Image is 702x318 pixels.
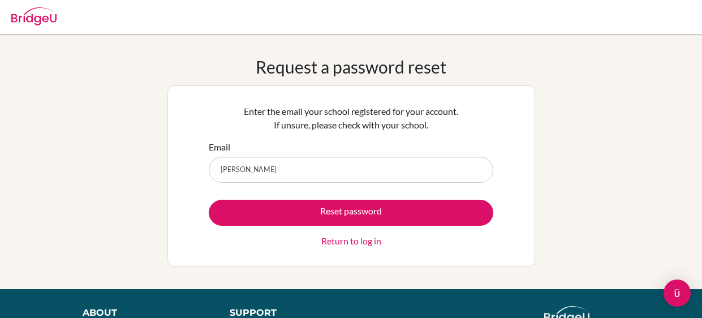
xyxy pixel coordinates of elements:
h1: Request a password reset [256,57,446,77]
img: Bridge-U [11,7,57,25]
label: Email [209,140,230,154]
p: Enter the email your school registered for your account. If unsure, please check with your school. [209,105,493,132]
button: Reset password [209,200,493,226]
a: Return to log in [321,234,381,248]
div: Open Intercom Messenger [664,280,691,307]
